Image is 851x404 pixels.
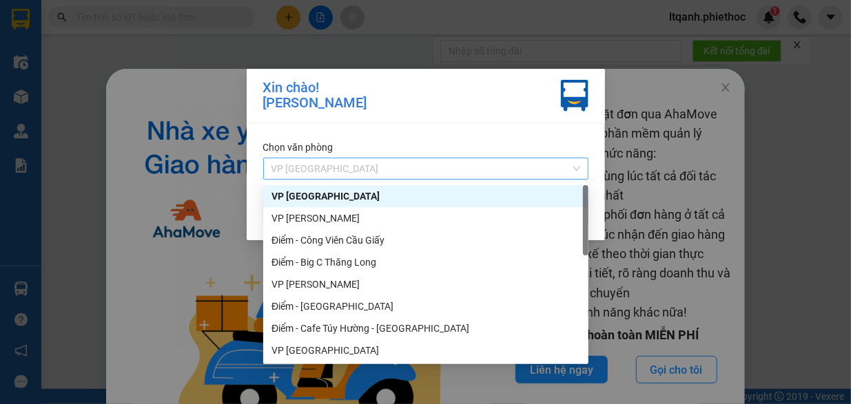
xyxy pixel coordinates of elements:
[271,277,580,292] div: VP [PERSON_NAME]
[271,255,580,270] div: Điểm - Big C Thăng Long
[263,339,588,361] div: VP Tiền Hải
[263,80,367,111] div: Xin chào! [PERSON_NAME]
[263,140,588,155] div: Chọn văn phòng
[263,229,588,251] div: Điểm - Công Viên Cầu Giấy
[263,273,588,295] div: VP Phạm Văn Đồng
[263,251,588,273] div: Điểm - Big C Thăng Long
[271,343,580,358] div: VP [GEOGRAPHIC_DATA]
[271,233,580,248] div: Điểm - Công Viên Cầu Giấy
[271,158,580,179] span: VP Thái Bình
[271,321,580,336] div: Điểm - Cafe Túy Hường - [GEOGRAPHIC_DATA]
[263,317,588,339] div: Điểm - Cafe Túy Hường - Diêm Điền
[271,189,580,204] div: VP [GEOGRAPHIC_DATA]
[271,211,580,226] div: VP [PERSON_NAME]
[271,299,580,314] div: Điểm - [GEOGRAPHIC_DATA]
[263,185,588,207] div: VP Thái Bình
[561,80,588,111] img: vxr-icon
[263,207,588,229] div: VP Nguyễn Xiển
[263,295,588,317] div: Điểm - Nam Định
